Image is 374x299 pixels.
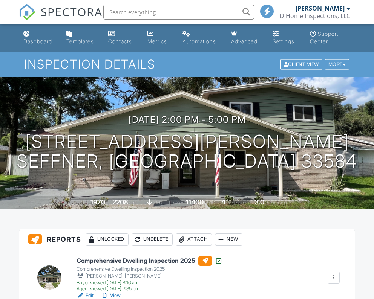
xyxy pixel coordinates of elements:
div: [PERSON_NAME] [296,5,345,12]
div: D Home Inspections, LLC [280,12,350,20]
div: Templates [66,38,94,44]
div: [PERSON_NAME], [PERSON_NAME] [77,272,222,280]
a: Templates [63,27,99,49]
div: 11400 [186,198,204,206]
div: 3.0 [254,198,264,206]
span: SPECTORA [41,4,103,20]
div: Advanced [231,38,258,44]
div: Client View [280,59,322,70]
div: Undelete [132,233,173,246]
h6: Comprehensive Dwelling Inspection 2025 [77,256,222,266]
div: Agent viewed [DATE] 3:35 pm [77,286,222,292]
a: Contacts [105,27,138,49]
div: Dashboard [23,38,52,44]
span: Built [81,200,89,206]
a: Automations (Basic) [179,27,222,49]
div: Support Center [310,31,339,44]
div: 4 [221,198,225,206]
div: Metrics [147,38,167,44]
div: 1970 [90,198,105,206]
span: sq.ft. [205,200,214,206]
input: Search everything... [103,5,254,20]
div: 2208 [112,198,128,206]
div: Automations [182,38,216,44]
a: Dashboard [20,27,57,49]
a: Settings [270,27,300,49]
span: sq. ft. [129,200,140,206]
div: Comprehensive Dwelling Inspection 2025 [77,266,222,272]
span: slab [153,200,162,206]
div: Contacts [108,38,132,44]
a: Advanced [228,27,264,49]
span: Lot Size [169,200,185,206]
div: More [325,59,349,70]
h3: [DATE] 2:00 pm - 5:00 pm [129,114,246,125]
div: Buyer viewed [DATE] 8:16 am [77,280,222,286]
div: Settings [273,38,294,44]
a: Client View [280,61,324,67]
div: Attach [176,233,212,246]
h3: Reports [19,229,355,250]
h1: [STREET_ADDRESS][PERSON_NAME] Seffner, [GEOGRAPHIC_DATA] 33584 [17,132,357,172]
span: bedrooms [227,200,247,206]
h1: Inspection Details [24,58,350,71]
a: Metrics [144,27,173,49]
div: New [215,233,242,246]
a: Support Center [307,27,354,49]
div: Unlocked [86,233,129,246]
a: SPECTORA [19,10,103,26]
img: The Best Home Inspection Software - Spectora [19,4,35,20]
a: Comprehensive Dwelling Inspection 2025 Comprehensive Dwelling Inspection 2025 [PERSON_NAME], [PER... [77,256,222,292]
span: bathrooms [265,200,287,206]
